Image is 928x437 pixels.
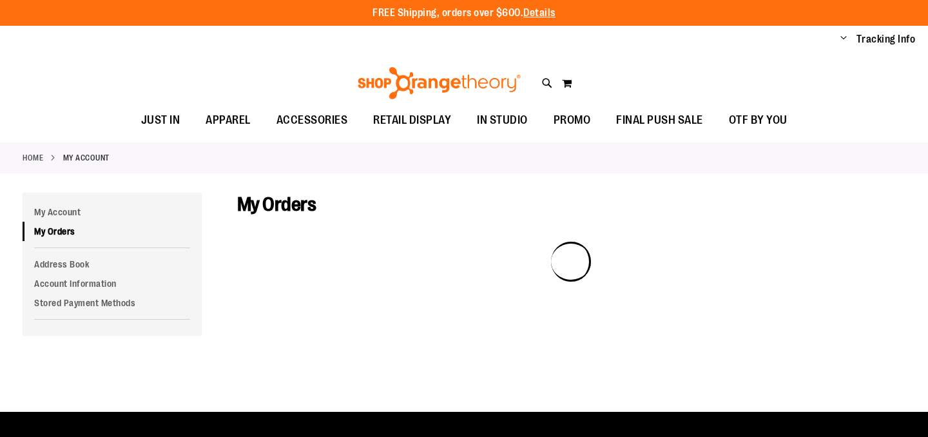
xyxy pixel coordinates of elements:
span: APPAREL [206,106,251,135]
a: ACCESSORIES [264,106,361,135]
a: Home [23,152,43,164]
a: OTF BY YOU [716,106,800,135]
span: ACCESSORIES [276,106,348,135]
a: PROMO [541,106,604,135]
a: IN STUDIO [464,106,541,135]
span: My Orders [237,193,316,215]
a: Stored Payment Methods [23,293,202,313]
a: Address Book [23,255,202,274]
a: JUST IN [128,106,193,135]
span: IN STUDIO [477,106,528,135]
a: Details [523,7,556,19]
span: RETAIL DISPLAY [373,106,451,135]
button: Account menu [840,33,847,46]
img: Shop Orangetheory [356,67,523,99]
span: OTF BY YOU [729,106,788,135]
a: My Account [23,202,202,222]
a: FINAL PUSH SALE [603,106,716,135]
a: APPAREL [193,106,264,135]
a: Tracking Info [856,32,916,46]
a: Account Information [23,274,202,293]
span: PROMO [554,106,591,135]
strong: My Account [63,152,110,164]
span: JUST IN [141,106,180,135]
span: FINAL PUSH SALE [616,106,703,135]
a: My Orders [23,222,202,241]
a: RETAIL DISPLAY [360,106,464,135]
p: FREE Shipping, orders over $600. [372,6,556,21]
